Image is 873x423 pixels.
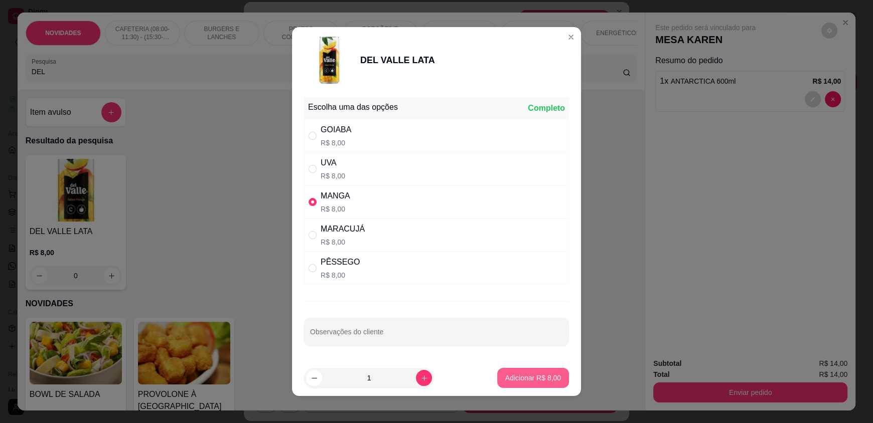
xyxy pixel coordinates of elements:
button: decrease-product-quantity [306,370,322,386]
div: Completo [528,102,565,114]
p: R$ 8,00 [321,138,351,148]
p: R$ 8,00 [321,237,365,247]
input: Observações do cliente [310,331,563,341]
p: R$ 8,00 [321,204,350,214]
button: Adicionar R$ 8,00 [497,368,569,388]
div: DEL VALLE LATA [360,53,435,67]
img: product-image [304,35,354,85]
div: GOIABA [321,124,351,136]
div: Escolha uma das opções [308,101,398,113]
div: MARACUJÁ [321,223,365,235]
div: MANGA [321,190,350,202]
button: Close [563,29,579,45]
p: R$ 8,00 [321,171,345,181]
p: R$ 8,00 [321,270,360,280]
button: increase-product-quantity [416,370,432,386]
div: PÊSSEGO [321,256,360,268]
div: UVA [321,157,345,169]
p: Adicionar R$ 8,00 [505,373,561,383]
